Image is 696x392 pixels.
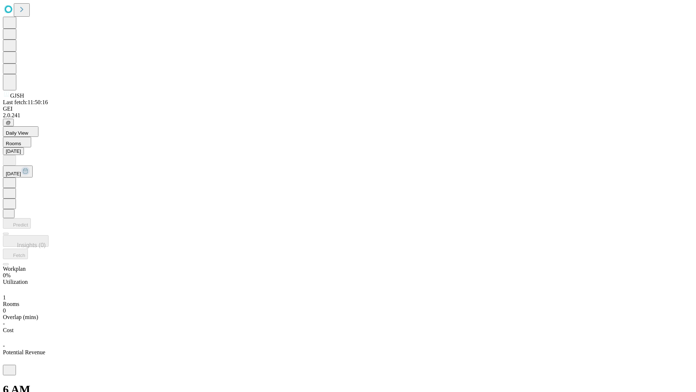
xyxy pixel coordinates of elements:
span: GJSH [10,93,24,99]
div: 2.0.241 [3,112,693,119]
button: Insights (0) [3,235,49,247]
span: Potential Revenue [3,349,45,355]
span: Utilization [3,279,28,285]
span: 1 [3,294,6,301]
button: Fetch [3,249,28,259]
span: - [3,343,5,349]
button: @ [3,119,14,126]
span: [DATE] [6,171,21,176]
button: Predict [3,218,31,229]
span: Rooms [6,141,21,146]
button: Rooms [3,137,31,147]
span: Insights (0) [17,242,46,248]
span: Last fetch: 11:50:16 [3,99,48,105]
span: Rooms [3,301,19,307]
span: - [3,320,5,327]
button: Daily View [3,126,38,137]
button: [DATE] [3,147,24,155]
span: 0% [3,272,11,278]
div: GEI [3,106,693,112]
span: Overlap (mins) [3,314,38,320]
span: Daily View [6,130,28,136]
span: Cost [3,327,13,333]
button: [DATE] [3,166,33,177]
span: @ [6,120,11,125]
span: 0 [3,307,6,314]
span: Workplan [3,266,26,272]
